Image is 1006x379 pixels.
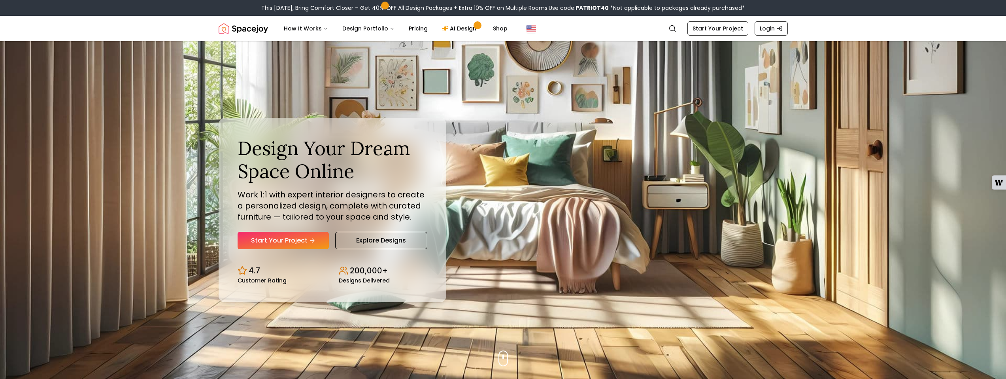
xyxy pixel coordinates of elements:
div: Design stats [238,259,427,283]
button: How It Works [277,21,334,36]
button: Design Portfolio [336,21,401,36]
img: United States [527,24,536,33]
img: Spacejoy Logo [219,21,268,36]
div: This [DATE], Bring Comfort Closer – Get 40% OFF All Design Packages + Extra 10% OFF on Multiple R... [261,4,745,12]
p: 200,000+ [350,265,388,276]
small: Designs Delivered [339,278,390,283]
span: *Not applicable to packages already purchased* [609,4,745,12]
a: Shop [487,21,514,36]
b: PATRIOT40 [576,4,609,12]
a: Pricing [402,21,434,36]
a: Start Your Project [687,21,748,36]
p: Work 1:1 with expert interior designers to create a personalized design, complete with curated fu... [238,189,427,222]
nav: Main [277,21,514,36]
a: Spacejoy [219,21,268,36]
h1: Design Your Dream Space Online [238,137,427,182]
a: AI Design [436,21,485,36]
a: Start Your Project [238,232,329,249]
nav: Global [219,16,788,41]
p: 4.7 [249,265,260,276]
span: Use code: [549,4,609,12]
a: Explore Designs [335,232,427,249]
small: Customer Rating [238,278,287,283]
a: Login [755,21,788,36]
